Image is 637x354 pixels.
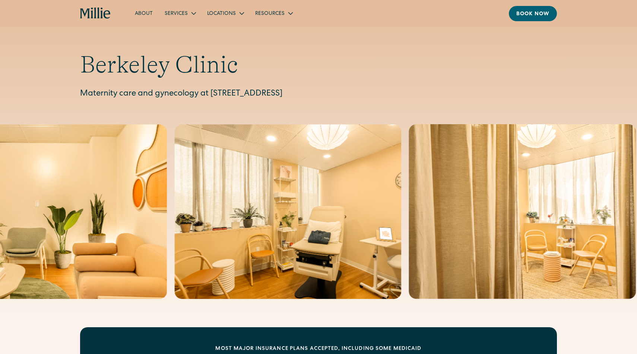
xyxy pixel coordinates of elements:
[249,7,298,19] div: Resources
[165,10,188,18] div: Services
[80,51,557,79] h1: Berkeley Clinic
[255,10,285,18] div: Resources
[207,10,236,18] div: Locations
[516,10,549,18] div: Book now
[80,7,111,19] a: home
[215,345,421,353] div: MOST MAJOR INSURANCE PLANS ACCEPTED, INCLUDING some MEDICAID
[201,7,249,19] div: Locations
[129,7,159,19] a: About
[80,88,557,100] p: Maternity care and gynecology at [STREET_ADDRESS]
[159,7,201,19] div: Services
[509,6,557,21] a: Book now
